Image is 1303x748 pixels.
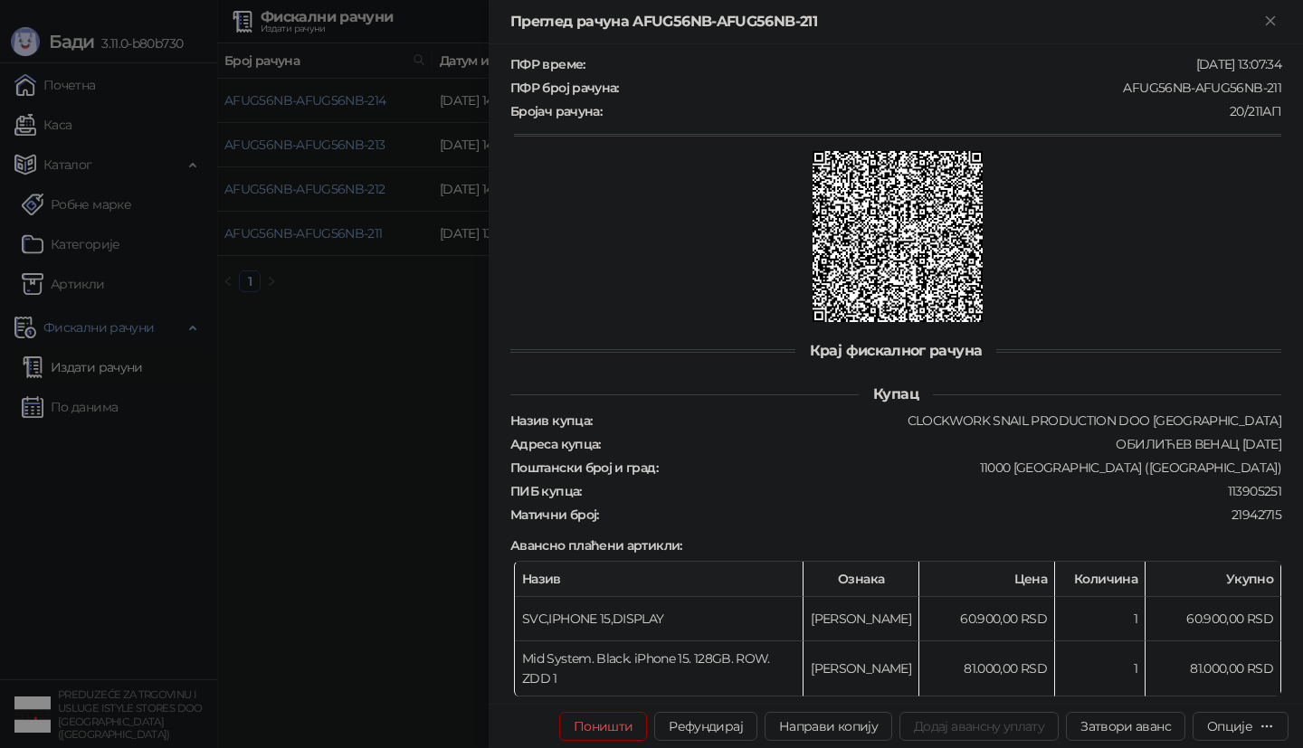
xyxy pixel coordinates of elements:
[510,11,1260,33] div: Преглед рачуна AFUG56NB-AFUG56NB-211
[804,562,919,597] th: Ознака
[510,56,585,72] strong: ПФР време :
[515,562,804,597] th: Назив
[1055,641,1146,696] td: 1
[603,436,1283,452] div: ОБИЛИЋЕВ ВЕНАЦ [DATE]
[765,712,892,741] button: Направи копију
[654,712,757,741] button: Рефундирај
[813,151,984,322] img: QR код
[601,507,1283,523] div: 21942715
[594,412,1283,429] div: CLOCKWORK SNAIL PRODUCTION DOO [GEOGRAPHIC_DATA]
[804,597,919,641] td: [PERSON_NAME]
[1146,597,1281,641] td: 60.900,00 RSD
[510,537,682,554] strong: Авансно плаћени артикли :
[779,718,878,734] span: Направи копију
[899,712,1059,741] button: Додај авансну уплату
[587,56,1283,72] div: [DATE] 13:07:34
[510,80,619,96] strong: ПФР број рачуна :
[510,412,592,429] strong: Назив купца :
[515,641,804,696] td: Mid System. Black. iPhone 15. 128GB. ROW. ZDD 1
[919,641,1055,696] td: 81.000,00 RSD
[604,103,1283,119] div: 20/211АП
[1260,11,1281,33] button: Close
[919,562,1055,597] th: Цена
[510,507,599,523] strong: Матични број :
[1146,562,1281,597] th: Укупно
[660,459,1283,476] div: 11000 [GEOGRAPHIC_DATA] ([GEOGRAPHIC_DATA])
[919,597,1055,641] td: 60.900,00 RSD
[795,342,997,359] span: Крај фискалног рачуна
[584,483,1283,499] div: 113905251
[1207,718,1252,734] div: Опције
[510,103,602,119] strong: Бројач рачуна :
[621,80,1283,96] div: AFUG56NB-AFUG56NB-211
[804,641,919,696] td: [PERSON_NAME]
[510,436,601,452] strong: Адреса купца :
[1066,712,1185,741] button: Затвори аванс
[1055,597,1146,641] td: 1
[1146,641,1281,696] td: 81.000,00 RSD
[515,597,804,641] td: SVC,IPHONE 15,DISPLAY
[510,483,582,499] strong: ПИБ купца :
[559,712,648,741] button: Поништи
[1055,562,1146,597] th: Количина
[510,459,658,476] strong: Поштански број и град :
[1193,712,1289,741] button: Опције
[859,385,933,402] span: Купац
